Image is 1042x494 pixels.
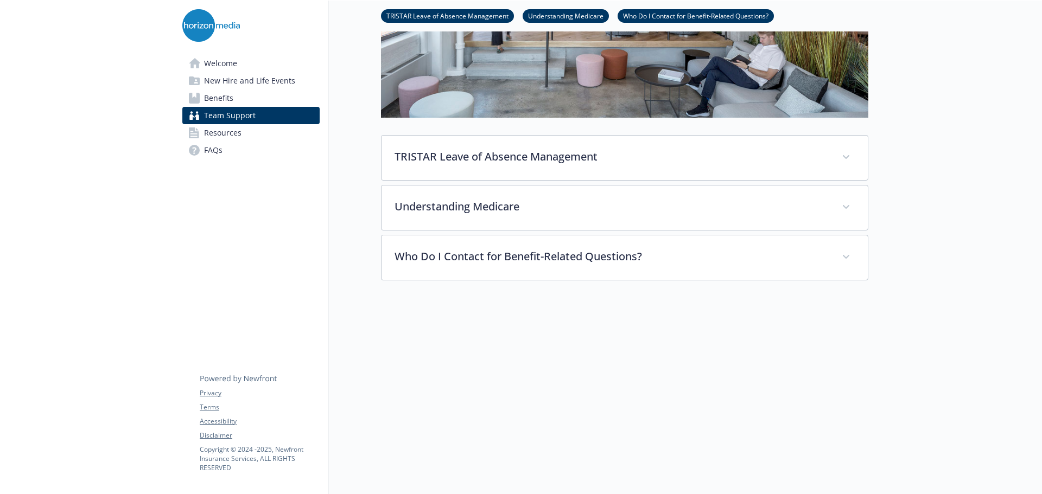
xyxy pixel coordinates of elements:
p: Copyright © 2024 - 2025 , Newfront Insurance Services, ALL RIGHTS RESERVED [200,445,319,472]
a: TRISTAR Leave of Absence Management [381,10,514,21]
div: TRISTAR Leave of Absence Management [382,136,868,180]
a: Team Support [182,107,320,124]
a: Benefits [182,89,320,107]
a: Resources [182,124,320,142]
a: Who Do I Contact for Benefit-Related Questions? [618,10,774,21]
a: Disclaimer [200,431,319,440]
a: FAQs [182,142,320,159]
a: Welcome [182,55,320,72]
span: FAQs [204,142,223,159]
span: Resources [204,124,242,142]
a: Understanding Medicare [523,10,609,21]
p: TRISTAR Leave of Absence Management [395,149,829,165]
a: Accessibility [200,416,319,426]
p: Who Do I Contact for Benefit-Related Questions? [395,248,829,265]
a: New Hire and Life Events [182,72,320,89]
div: Who Do I Contact for Benefit-Related Questions? [382,235,868,280]
span: New Hire and Life Events [204,72,295,89]
a: Privacy [200,388,319,398]
span: Welcome [204,55,237,72]
p: Understanding Medicare [395,198,829,215]
div: Understanding Medicare [382,185,868,230]
span: Benefits [204,89,233,107]
a: Terms [200,402,319,412]
span: Team Support [204,107,256,124]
